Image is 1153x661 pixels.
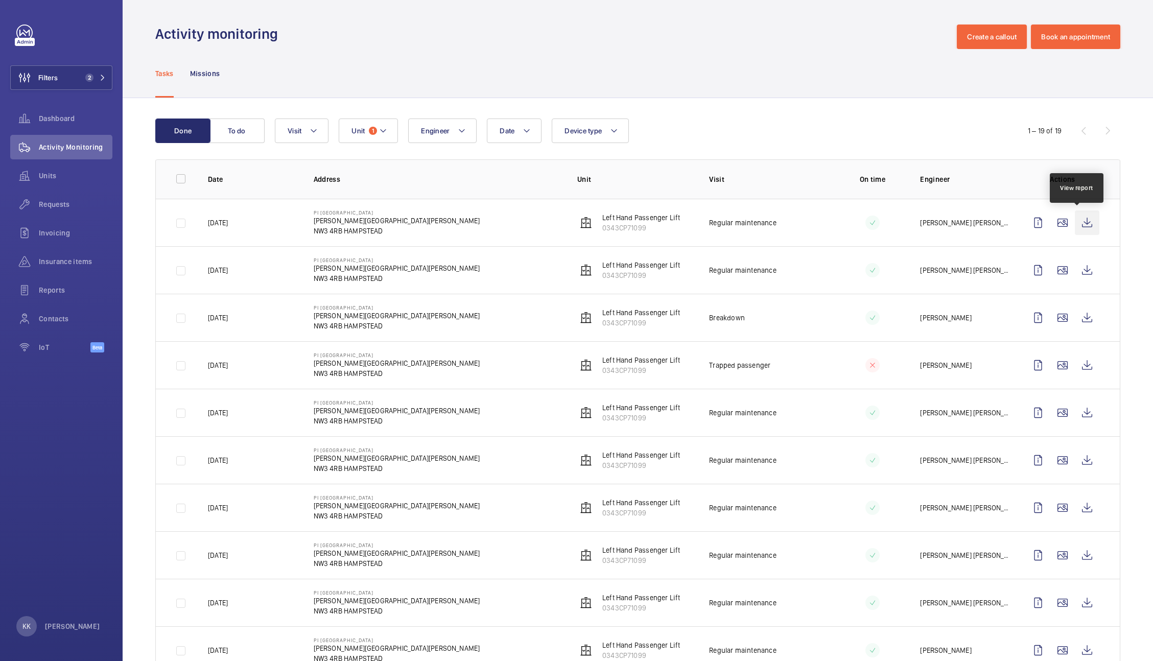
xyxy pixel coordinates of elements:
[580,359,592,371] img: elevator.svg
[602,270,680,280] p: 0343CP71099
[709,360,770,370] p: Trapped passenger
[709,218,776,228] p: Regular maintenance
[602,593,680,603] p: Left Hand Passenger Lift
[314,406,480,416] p: [PERSON_NAME][GEOGRAPHIC_DATA][PERSON_NAME]
[920,265,1009,275] p: [PERSON_NAME] [PERSON_NAME]
[957,25,1027,49] button: Create a callout
[314,596,480,606] p: [PERSON_NAME][GEOGRAPHIC_DATA][PERSON_NAME]
[408,119,477,143] button: Engineer
[39,171,112,181] span: Units
[209,119,265,143] button: To do
[351,127,365,135] span: Unit
[602,213,680,223] p: Left Hand Passenger Lift
[39,342,90,352] span: IoT
[39,228,112,238] span: Invoicing
[208,313,228,323] p: [DATE]
[314,511,480,521] p: NW3 4RB HAMPSTEAD
[602,260,680,270] p: Left Hand Passenger Lift
[39,199,112,209] span: Requests
[45,621,100,631] p: [PERSON_NAME]
[421,127,450,135] span: Engineer
[487,119,542,143] button: Date
[920,218,1009,228] p: [PERSON_NAME] [PERSON_NAME]
[577,174,693,184] p: Unit
[314,494,480,501] p: PI [GEOGRAPHIC_DATA]
[564,127,602,135] span: Device type
[208,550,228,560] p: [DATE]
[39,314,112,324] span: Contacts
[314,589,480,596] p: PI [GEOGRAPHIC_DATA]
[190,68,220,79] p: Missions
[709,265,776,275] p: Regular maintenance
[314,416,480,426] p: NW3 4RB HAMPSTEAD
[602,308,680,318] p: Left Hand Passenger Lift
[314,352,480,358] p: PI [GEOGRAPHIC_DATA]
[1060,183,1093,193] div: View report
[288,127,301,135] span: Visit
[208,455,228,465] p: [DATE]
[314,447,480,453] p: PI [GEOGRAPHIC_DATA]
[602,403,680,413] p: Left Hand Passenger Lift
[920,645,971,655] p: [PERSON_NAME]
[208,174,297,184] p: Date
[580,597,592,609] img: elevator.svg
[314,304,480,311] p: PI [GEOGRAPHIC_DATA]
[314,209,480,216] p: PI [GEOGRAPHIC_DATA]
[709,455,776,465] p: Regular maintenance
[314,606,480,616] p: NW3 4RB HAMPSTEAD
[580,644,592,656] img: elevator.svg
[314,368,480,379] p: NW3 4RB HAMPSTEAD
[39,113,112,124] span: Dashboard
[920,455,1009,465] p: [PERSON_NAME] [PERSON_NAME]
[208,265,228,275] p: [DATE]
[602,365,680,375] p: 0343CP71099
[709,174,825,184] p: Visit
[580,549,592,561] img: elevator.svg
[208,503,228,513] p: [DATE]
[208,218,228,228] p: [DATE]
[709,313,745,323] p: Breakdown
[602,650,680,660] p: 0343CP71099
[920,174,1009,184] p: Engineer
[920,313,971,323] p: [PERSON_NAME]
[208,360,228,370] p: [DATE]
[920,503,1009,513] p: [PERSON_NAME] [PERSON_NAME]
[602,508,680,518] p: 0343CP71099
[314,643,480,653] p: [PERSON_NAME][GEOGRAPHIC_DATA][PERSON_NAME]
[155,68,174,79] p: Tasks
[580,454,592,466] img: elevator.svg
[709,550,776,560] p: Regular maintenance
[1026,174,1099,184] p: Actions
[602,603,680,613] p: 0343CP71099
[314,273,480,284] p: NW3 4RB HAMPSTEAD
[314,311,480,321] p: [PERSON_NAME][GEOGRAPHIC_DATA][PERSON_NAME]
[920,550,1009,560] p: [PERSON_NAME] [PERSON_NAME]
[580,312,592,324] img: elevator.svg
[920,408,1009,418] p: [PERSON_NAME] [PERSON_NAME]
[1031,25,1120,49] button: Book an appointment
[10,65,112,90] button: Filters2
[314,263,480,273] p: [PERSON_NAME][GEOGRAPHIC_DATA][PERSON_NAME]
[602,223,680,233] p: 0343CP71099
[38,73,58,83] span: Filters
[552,119,629,143] button: Device type
[90,342,104,352] span: Beta
[314,453,480,463] p: [PERSON_NAME][GEOGRAPHIC_DATA][PERSON_NAME]
[580,502,592,514] img: elevator.svg
[39,285,112,295] span: Reports
[155,119,210,143] button: Done
[275,119,328,143] button: Visit
[841,174,904,184] p: On time
[602,318,680,328] p: 0343CP71099
[314,637,480,643] p: PI [GEOGRAPHIC_DATA]
[314,558,480,569] p: NW3 4RB HAMPSTEAD
[602,498,680,508] p: Left Hand Passenger Lift
[208,408,228,418] p: [DATE]
[602,555,680,565] p: 0343CP71099
[314,399,480,406] p: PI [GEOGRAPHIC_DATA]
[369,127,377,135] span: 1
[602,460,680,470] p: 0343CP71099
[22,621,31,631] p: KK
[602,355,680,365] p: Left Hand Passenger Lift
[314,216,480,226] p: [PERSON_NAME][GEOGRAPHIC_DATA][PERSON_NAME]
